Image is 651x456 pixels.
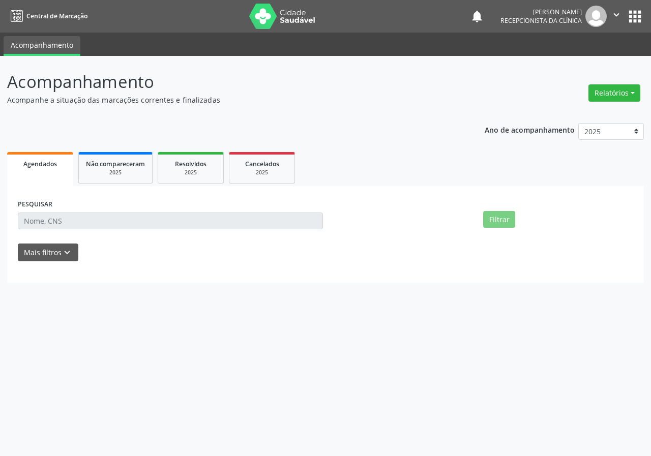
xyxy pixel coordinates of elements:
[483,211,515,228] button: Filtrar
[500,8,582,16] div: [PERSON_NAME]
[611,9,622,20] i: 
[7,69,453,95] p: Acompanhamento
[18,197,52,212] label: PESQUISAR
[485,123,575,136] p: Ano de acompanhamento
[7,95,453,105] p: Acompanhe a situação das marcações correntes e finalizadas
[585,6,607,27] img: img
[165,169,216,176] div: 2025
[470,9,484,23] button: notifications
[245,160,279,168] span: Cancelados
[7,8,87,24] a: Central de Marcação
[86,169,145,176] div: 2025
[86,160,145,168] span: Não compareceram
[175,160,206,168] span: Resolvidos
[607,6,626,27] button: 
[62,247,73,258] i: keyboard_arrow_down
[500,16,582,25] span: Recepcionista da clínica
[18,212,323,230] input: Nome, CNS
[18,244,78,261] button: Mais filtroskeyboard_arrow_down
[23,160,57,168] span: Agendados
[626,8,644,25] button: apps
[4,36,80,56] a: Acompanhamento
[26,12,87,20] span: Central de Marcação
[236,169,287,176] div: 2025
[588,84,640,102] button: Relatórios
